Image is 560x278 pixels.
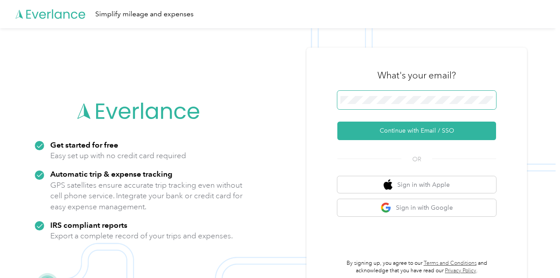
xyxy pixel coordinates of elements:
[50,150,186,161] p: Easy set up with no credit card required
[384,179,392,190] img: apple logo
[337,259,496,275] p: By signing up, you agree to our and acknowledge that you have read our .
[50,180,243,212] p: GPS satellites ensure accurate trip tracking even without cell phone service. Integrate your bank...
[50,220,127,230] strong: IRS compliant reports
[445,267,476,274] a: Privacy Policy
[50,169,172,178] strong: Automatic trip & expense tracking
[337,176,496,193] button: apple logoSign in with Apple
[424,260,477,267] a: Terms and Conditions
[337,122,496,140] button: Continue with Email / SSO
[95,9,194,20] div: Simplify mileage and expenses
[50,140,118,149] strong: Get started for free
[401,155,432,164] span: OR
[377,69,456,82] h3: What's your email?
[50,230,233,241] p: Export a complete record of your trips and expenses.
[337,199,496,216] button: google logoSign in with Google
[381,202,392,213] img: google logo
